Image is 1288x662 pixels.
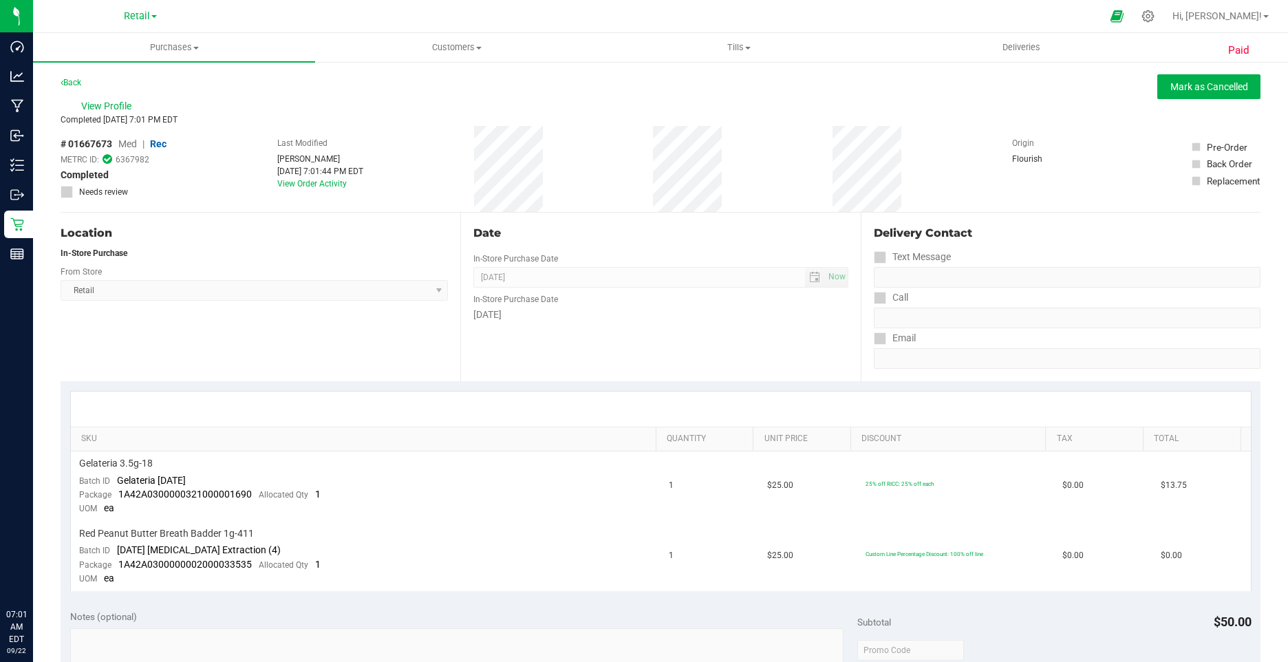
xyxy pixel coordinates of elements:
label: From Store [61,266,102,278]
div: Delivery Contact [874,225,1260,242]
input: Promo Code [857,640,964,661]
span: Red Peanut Butter Breath Badder 1g-411 [79,527,254,540]
span: [DATE] [MEDICAL_DATA] Extraction (4) [117,544,281,555]
span: $0.00 [1062,549,1084,562]
label: Origin [1012,137,1034,149]
span: 1 [315,559,321,570]
span: 1 [315,489,321,500]
a: SKU [81,434,650,445]
span: Paid [1228,43,1249,58]
a: Back [61,78,81,87]
a: Tills [598,33,880,62]
span: Batch ID [79,546,110,555]
span: Batch ID [79,476,110,486]
div: Back Order [1207,157,1252,171]
span: View Profile [81,99,136,114]
inline-svg: Inbound [10,129,24,142]
button: Mark as Cancelled [1157,74,1260,99]
span: $13.75 [1161,479,1187,492]
label: In-Store Purchase Date [473,293,558,306]
span: Subtotal [857,617,891,628]
span: | [142,138,144,149]
span: METRC ID: [61,153,99,166]
a: Unit Price [764,434,846,445]
span: 1 [669,479,674,492]
inline-svg: Manufacturing [10,99,24,113]
div: [DATE] [473,308,848,322]
span: $25.00 [767,479,793,492]
p: 07:01 AM EDT [6,608,27,645]
div: Replacement [1207,174,1260,188]
a: Quantity [667,434,748,445]
div: Location [61,225,448,242]
span: Package [79,490,111,500]
p: 09/22 [6,645,27,656]
a: View Order Activity [277,179,347,189]
strong: In-Store Purchase [61,248,127,258]
span: ea [104,502,114,513]
span: Allocated Qty [259,490,308,500]
span: Package [79,560,111,570]
input: Format: (999) 999-9999 [874,308,1260,328]
span: In Sync [103,153,112,166]
span: Completed [DATE] 7:01 PM EDT [61,115,178,125]
span: Retail [124,10,150,22]
span: Needs review [79,186,128,198]
div: [DATE] 7:01:44 PM EDT [277,165,363,178]
span: 25% off RICC: 25% off each [866,480,934,487]
span: Deliveries [984,41,1059,54]
inline-svg: Dashboard [10,40,24,54]
a: Customers [315,33,597,62]
span: Allocated Qty [259,560,308,570]
span: Notes (optional) [70,611,137,622]
span: 6367982 [116,153,149,166]
span: Custom Line Percentage Discount: 100% off line [866,551,983,557]
span: 1A42A0300000002000033535 [118,559,252,570]
a: Purchases [33,33,315,62]
span: ea [104,573,114,584]
div: Date [473,225,848,242]
span: Hi, [PERSON_NAME]! [1172,10,1262,21]
span: Mark as Cancelled [1170,81,1248,92]
span: $0.00 [1062,479,1084,492]
span: Med [118,138,137,149]
span: 1A42A0300000321000001690 [118,489,252,500]
input: Format: (999) 999-9999 [874,267,1260,288]
label: Last Modified [277,137,328,149]
label: In-Store Purchase Date [473,253,558,265]
span: UOM [79,504,97,513]
a: Tax [1057,434,1138,445]
inline-svg: Analytics [10,70,24,83]
div: [PERSON_NAME] [277,153,363,165]
div: Flourish [1012,153,1081,165]
span: UOM [79,574,97,584]
a: Total [1154,434,1235,445]
span: Completed [61,168,109,182]
span: 1 [669,549,674,562]
a: Deliveries [880,33,1162,62]
span: Gelateria [DATE] [117,475,186,486]
inline-svg: Reports [10,247,24,261]
a: Discount [861,434,1040,445]
iframe: Resource center [14,552,55,593]
div: Manage settings [1139,10,1157,23]
span: Tills [599,41,879,54]
div: Pre-Order [1207,140,1247,154]
span: # 01667673 [61,137,112,151]
inline-svg: Inventory [10,158,24,172]
span: Gelateria 3.5g-18 [79,457,153,470]
span: $50.00 [1214,615,1252,629]
span: Open Ecommerce Menu [1102,3,1133,30]
inline-svg: Retail [10,217,24,231]
span: $0.00 [1161,549,1182,562]
label: Text Message [874,247,951,267]
label: Email [874,328,916,348]
span: Purchases [33,41,315,54]
span: $25.00 [767,549,793,562]
span: Rec [150,138,167,149]
span: Customers [316,41,597,54]
label: Call [874,288,908,308]
inline-svg: Outbound [10,188,24,202]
